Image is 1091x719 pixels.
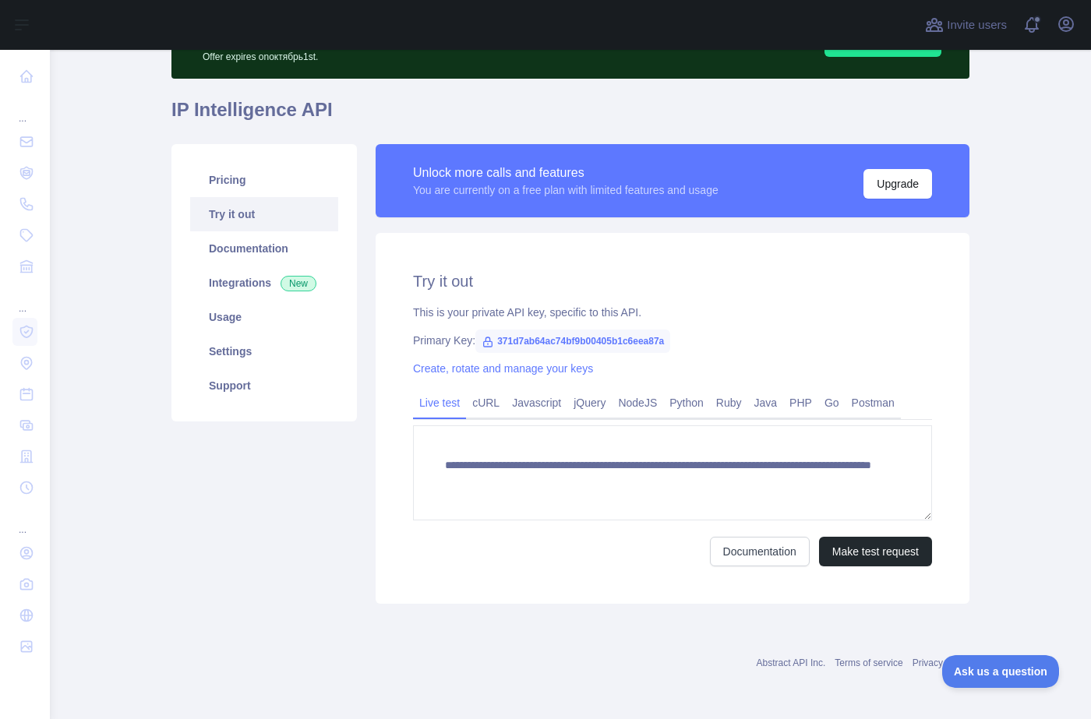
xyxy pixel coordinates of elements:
[171,97,969,135] h1: IP Intelligence API
[413,362,593,375] a: Create, rotate and manage your keys
[475,330,670,353] span: 371d7ab64ac74bf9b00405b1c6eea87a
[203,44,630,63] p: Offer expires on октябрь 1st.
[413,164,719,182] div: Unlock more calls and features
[612,390,663,415] a: NodeJS
[863,169,932,199] button: Upgrade
[413,333,932,348] div: Primary Key:
[819,537,932,566] button: Make test request
[942,655,1060,688] iframe: Toggle Customer Support
[913,657,969,668] a: Privacy policy
[190,266,338,300] a: Integrations New
[947,16,1007,34] span: Invite users
[190,300,338,334] a: Usage
[846,390,901,415] a: Postman
[783,390,818,415] a: PHP
[567,390,612,415] a: jQuery
[748,390,784,415] a: Java
[663,390,710,415] a: Python
[413,305,932,320] div: This is your private API key, specific to this API.
[506,390,567,415] a: Javascript
[281,276,316,291] span: New
[413,270,932,292] h2: Try it out
[190,231,338,266] a: Documentation
[710,390,748,415] a: Ruby
[190,368,338,403] a: Support
[922,12,1010,37] button: Invite users
[12,284,37,315] div: ...
[835,657,902,668] a: Terms of service
[190,197,338,231] a: Try it out
[757,657,826,668] a: Abstract API Inc.
[466,390,506,415] a: cURL
[413,182,719,198] div: You are currently on a free plan with limited features and usage
[710,537,810,566] a: Documentation
[190,334,338,368] a: Settings
[413,390,466,415] a: Live test
[12,505,37,536] div: ...
[12,93,37,125] div: ...
[190,163,338,197] a: Pricing
[818,390,846,415] a: Go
